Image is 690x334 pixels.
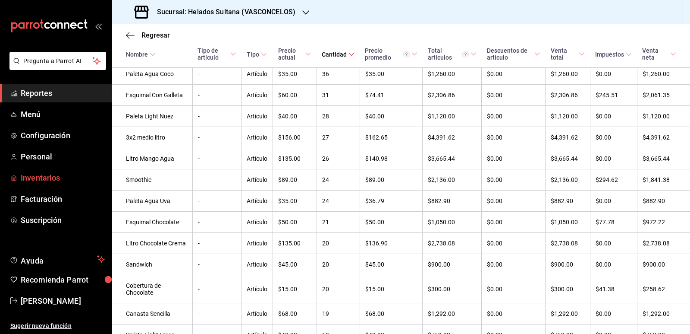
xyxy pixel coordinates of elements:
[423,212,482,233] td: $1,050.00
[590,148,637,169] td: $0.00
[482,169,546,191] td: $0.00
[241,85,273,106] td: Artículo
[637,275,690,303] td: $258.62
[546,64,590,85] td: $1,260.00
[590,275,637,303] td: $41.38
[112,64,192,85] td: Paleta Agua Coco
[112,85,192,106] td: Esquimal Con Galleta
[317,127,360,148] td: 27
[360,85,422,106] td: $74.41
[247,51,259,58] div: Tipo
[112,303,192,324] td: Canasta Sencilla
[112,191,192,212] td: Paleta Agua Uva
[192,233,241,254] td: -
[317,212,360,233] td: 21
[23,57,93,66] span: Pregunta a Parrot AI
[423,64,482,85] td: $1,260.00
[637,212,690,233] td: $972.22
[278,47,304,61] div: Precio actual
[317,85,360,106] td: 31
[273,85,317,106] td: $60.00
[112,212,192,233] td: Esquimal Chocolate
[546,254,590,275] td: $900.00
[192,169,241,191] td: -
[150,7,295,17] h3: Sucursal: Helados Sultana (VASCONCELOS)
[590,303,637,324] td: $0.00
[590,233,637,254] td: $0.00
[546,85,590,106] td: $2,306.86
[241,191,273,212] td: Artículo
[590,64,637,85] td: $0.00
[112,169,192,191] td: Smoothie
[241,148,273,169] td: Artículo
[403,51,410,57] svg: Precio promedio = Total artículos / cantidad
[360,212,422,233] td: $50.00
[192,127,241,148] td: -
[21,274,105,286] span: Recomienda Parrot
[487,47,540,61] span: Descuentos de artículo
[365,47,417,61] span: Precio promedio
[482,85,546,106] td: $0.00
[21,295,105,307] span: [PERSON_NAME]
[637,169,690,191] td: $1,841.38
[546,212,590,233] td: $1,050.00
[247,51,267,58] span: Tipo
[423,106,482,127] td: $1,120.00
[482,254,546,275] td: $0.00
[590,212,637,233] td: $77.78
[365,47,409,61] div: Precio promedio
[360,127,422,148] td: $162.65
[112,106,192,127] td: Paleta Light Nuez
[317,303,360,324] td: 19
[423,85,482,106] td: $2,306.86
[423,169,482,191] td: $2,136.00
[637,191,690,212] td: $882.90
[273,191,317,212] td: $35.00
[423,148,482,169] td: $3,665.44
[273,148,317,169] td: $135.00
[546,106,590,127] td: $1,120.00
[546,275,590,303] td: $300.00
[428,47,477,61] span: Total artículos
[273,64,317,85] td: $35.00
[317,254,360,275] td: 20
[273,233,317,254] td: $135.00
[317,191,360,212] td: 24
[551,47,577,61] div: Venta total
[126,51,148,58] div: Nombre
[241,64,273,85] td: Artículo
[273,127,317,148] td: $156.00
[360,191,422,212] td: $36.79
[487,47,533,61] div: Descuentos de artículo
[360,303,422,324] td: $68.00
[198,47,228,61] div: Tipo de artículo
[273,254,317,275] td: $45.00
[317,64,360,85] td: 36
[241,106,273,127] td: Artículo
[462,51,469,57] svg: El total artículos considera cambios de precios en los artículos así como costos adicionales por ...
[637,254,690,275] td: $900.00
[192,303,241,324] td: -
[21,87,105,99] span: Reportes
[360,254,422,275] td: $45.00
[637,85,690,106] td: $2,061.35
[95,22,102,29] button: open_drawer_menu
[273,106,317,127] td: $40.00
[126,31,170,39] button: Regresar
[241,233,273,254] td: Artículo
[21,151,105,162] span: Personal
[317,106,360,127] td: 28
[112,233,192,254] td: Litro Chocolate Crema
[360,275,422,303] td: $15.00
[360,64,422,85] td: $35.00
[482,275,546,303] td: $0.00
[317,148,360,169] td: 26
[360,233,422,254] td: $136.90
[21,193,105,205] span: Facturación
[482,106,546,127] td: $0.00
[428,47,469,61] div: Total artículos
[590,85,637,106] td: $245.51
[546,127,590,148] td: $4,391.62
[192,85,241,106] td: -
[642,47,676,61] span: Venta neta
